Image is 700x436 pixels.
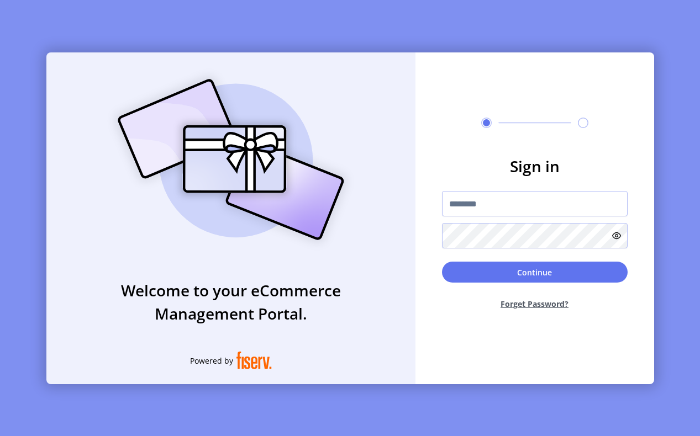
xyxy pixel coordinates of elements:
h3: Welcome to your eCommerce Management Portal. [46,279,415,325]
button: Continue [442,262,628,283]
h3: Sign in [442,155,628,178]
img: card_Illustration.svg [101,67,361,252]
span: Powered by [190,355,233,366]
button: Forget Password? [442,289,628,318]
